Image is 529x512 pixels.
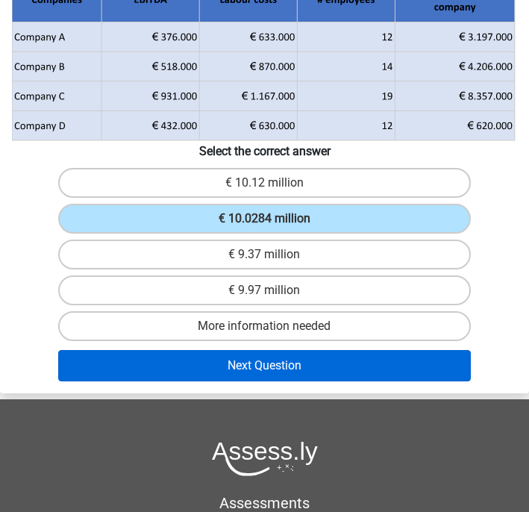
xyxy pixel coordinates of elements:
[47,494,482,512] h5: Assessments
[58,350,471,381] button: Next Question
[58,204,471,234] label: € 10.0284 million
[58,240,471,269] label: € 9.37 million
[6,141,523,158] h6: Select the correct answer
[58,275,471,305] label: € 9.97 million
[212,441,318,476] img: Assessly logo
[58,168,471,198] label: € 10.12 million
[58,311,471,341] label: More information needed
